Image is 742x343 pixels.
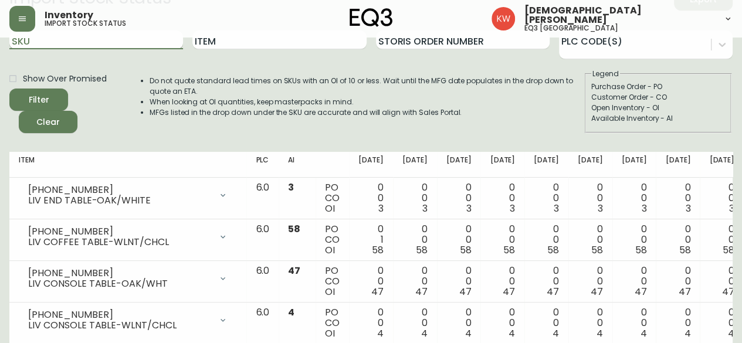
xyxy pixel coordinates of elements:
[372,243,384,257] span: 58
[28,320,211,331] div: LIV CONSOLE TABLE-WLNT/CHCL
[728,327,734,340] span: 4
[635,243,647,257] span: 58
[729,202,734,215] span: 3
[150,97,584,107] li: When looking at OI quantities, keep masterpacks in mind.
[622,266,647,297] div: 0 0
[612,152,656,178] th: [DATE]
[371,285,384,298] span: 47
[510,202,515,215] span: 3
[288,181,294,194] span: 3
[422,202,428,215] span: 3
[490,182,515,214] div: 0 0
[524,6,714,25] span: [DEMOGRAPHIC_DATA][PERSON_NAME]
[591,69,620,79] legend: Legend
[709,307,734,339] div: 0 0
[325,182,340,214] div: PO CO
[325,202,335,215] span: OI
[460,243,472,257] span: 58
[509,327,515,340] span: 4
[9,152,246,178] th: Item
[709,224,734,256] div: 0 0
[492,7,515,30] img: f33162b67396b0982c40ce2a87247151
[547,243,559,257] span: 58
[642,202,647,215] span: 3
[709,182,734,214] div: 0 0
[723,243,734,257] span: 58
[591,92,725,103] div: Customer Order - CO
[9,89,68,111] button: Filter
[28,237,211,247] div: LIV COFFEE TABLE-WLNT/CHCL
[685,202,690,215] span: 3
[28,115,68,130] span: Clear
[358,224,384,256] div: 0 1
[279,152,316,178] th: AI
[578,266,603,297] div: 0 0
[534,224,559,256] div: 0 0
[578,224,603,256] div: 0 0
[598,202,603,215] span: 3
[554,202,559,215] span: 3
[45,11,93,20] span: Inventory
[28,226,211,237] div: [PHONE_NUMBER]
[446,182,472,214] div: 0 0
[325,266,340,297] div: PO CO
[524,152,568,178] th: [DATE]
[490,224,515,256] div: 0 0
[553,327,559,340] span: 4
[622,224,647,256] div: 0 0
[578,182,603,214] div: 0 0
[246,152,279,178] th: PLC
[358,266,384,297] div: 0 0
[678,285,690,298] span: 47
[591,285,603,298] span: 47
[19,111,77,133] button: Clear
[547,285,559,298] span: 47
[325,327,335,340] span: OI
[591,243,603,257] span: 58
[534,182,559,214] div: 0 0
[246,219,279,261] td: 6.0
[665,266,690,297] div: 0 0
[446,307,472,339] div: 0 0
[150,76,584,97] li: Do not quote standard lead times on SKUs with an OI of 10 or less. Wait until the MFG date popula...
[415,285,428,298] span: 47
[568,152,612,178] th: [DATE]
[288,305,294,319] span: 4
[524,25,618,32] h5: eq3 [GEOGRAPHIC_DATA]
[656,152,700,178] th: [DATE]
[246,178,279,219] td: 6.0
[28,195,211,206] div: LIV END TABLE-OAK/WHITE
[246,261,279,303] td: 6.0
[622,307,647,339] div: 0 0
[421,327,428,340] span: 4
[402,307,428,339] div: 0 0
[288,264,300,277] span: 47
[446,224,472,256] div: 0 0
[635,285,647,298] span: 47
[325,224,340,256] div: PO CO
[622,182,647,214] div: 0 0
[591,113,725,124] div: Available Inventory - AI
[288,222,300,236] span: 58
[28,185,211,195] div: [PHONE_NUMBER]
[459,285,472,298] span: 47
[19,182,237,208] div: [PHONE_NUMBER]LIV END TABLE-OAK/WHITE
[378,202,384,215] span: 3
[23,73,107,85] span: Show Over Promised
[350,8,393,27] img: logo
[28,279,211,289] div: LIV CONSOLE TABLE-OAK/WHT
[591,103,725,113] div: Open Inventory - OI
[29,93,49,107] div: Filter
[466,202,471,215] span: 3
[28,310,211,320] div: [PHONE_NUMBER]
[684,327,690,340] span: 4
[349,152,393,178] th: [DATE]
[665,224,690,256] div: 0 0
[597,327,603,340] span: 4
[325,243,335,257] span: OI
[402,224,428,256] div: 0 0
[358,307,384,339] div: 0 0
[722,285,734,298] span: 47
[150,107,584,118] li: MFGs listed in the drop down under the SKU are accurate and will align with Sales Portal.
[402,266,428,297] div: 0 0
